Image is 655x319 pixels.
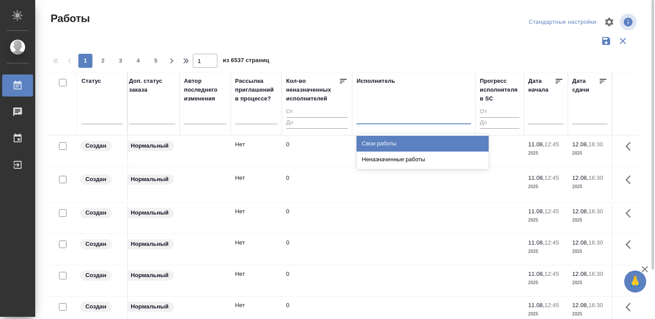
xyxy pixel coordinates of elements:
[589,271,603,277] p: 16:30
[528,182,563,191] p: 2025
[589,208,603,215] p: 16:30
[131,271,169,280] p: Нормальный
[79,238,123,250] div: Заказ еще не согласован с клиентом, искать исполнителей рано
[572,141,589,148] p: 12.08,
[528,278,563,287] p: 2025
[572,302,589,308] p: 12.08,
[231,169,282,200] td: Нет
[48,11,90,26] span: Работы
[231,234,282,265] td: Нет
[79,174,123,185] div: Заказ еще не согласован с клиентом, искать исполнителей рано
[131,56,145,65] span: 4
[526,15,599,29] div: split button
[620,265,641,286] button: Здесь прячутся важные кнопки
[286,77,339,103] div: Кол-во неназначенных исполнителей
[589,141,603,148] p: 16:30
[79,207,123,219] div: Заказ еще не согласован с клиентом, искать исполнителей рано
[528,77,555,94] div: Дата начала
[114,54,128,68] button: 3
[528,247,563,256] p: 2025
[528,271,545,277] p: 11.08,
[528,141,545,148] p: 11.08,
[85,271,107,280] p: Создан
[589,174,603,181] p: 16:30
[231,203,282,234] td: Нет
[589,239,603,246] p: 16:30
[282,265,352,296] td: 0
[114,56,128,65] span: 3
[85,302,107,311] p: Создан
[545,302,559,308] p: 12:45
[572,247,607,256] p: 2025
[480,117,519,128] input: До
[79,301,123,313] div: Заказ еще не согласован с клиентом, искать исполнителей рано
[235,77,277,103] div: Рассылка приглашений в процессе?
[620,169,641,190] button: Здесь прячутся важные кнопки
[572,271,589,277] p: 12.08,
[572,216,607,225] p: 2025
[620,14,638,30] span: Посмотреть информацию
[357,77,395,85] div: Исполнитель
[620,203,641,224] button: Здесь прячутся важные кнопки
[572,174,589,181] p: 12.08,
[528,310,563,319] p: 2025
[599,11,620,33] span: Настроить таблицу
[131,240,169,249] p: Нормальный
[85,208,107,217] p: Создан
[572,310,607,319] p: 2025
[131,175,169,184] p: Нормальный
[149,56,163,65] span: 5
[528,149,563,158] p: 2025
[131,302,169,311] p: Нормальный
[81,77,101,85] div: Статус
[85,175,107,184] p: Создан
[572,182,607,191] p: 2025
[620,297,641,318] button: Здесь прячутся важные кнопки
[589,302,603,308] p: 16:30
[628,272,643,291] span: 🙏
[85,141,107,150] p: Создан
[528,302,545,308] p: 11.08,
[131,141,169,150] p: Нормальный
[624,271,646,293] button: 🙏
[282,136,352,167] td: 0
[282,203,352,234] td: 0
[545,208,559,215] p: 12:45
[528,239,545,246] p: 11.08,
[528,208,545,215] p: 11.08,
[231,265,282,296] td: Нет
[620,234,641,255] button: Здесь прячутся важные кнопки
[286,107,348,118] input: От
[572,278,607,287] p: 2025
[357,136,489,152] div: Свои работы
[282,169,352,200] td: 0
[85,240,107,249] p: Создан
[545,239,559,246] p: 12:45
[480,77,519,103] div: Прогресс исполнителя в SC
[129,77,175,94] div: Доп. статус заказа
[528,174,545,181] p: 11.08,
[480,107,519,118] input: От
[545,271,559,277] p: 12:45
[545,174,559,181] p: 12:45
[545,141,559,148] p: 12:45
[598,33,615,49] button: Сохранить фильтры
[572,239,589,246] p: 12.08,
[131,208,169,217] p: Нормальный
[615,33,631,49] button: Сбросить фильтры
[231,136,282,167] td: Нет
[572,208,589,215] p: 12.08,
[184,77,226,103] div: Автор последнего изменения
[528,216,563,225] p: 2025
[357,152,489,167] div: Неназначенные работы
[131,54,145,68] button: 4
[572,149,607,158] p: 2025
[96,56,110,65] span: 2
[149,54,163,68] button: 5
[223,55,269,68] span: из 6537 страниц
[96,54,110,68] button: 2
[79,270,123,282] div: Заказ еще не согласован с клиентом, искать исполнителей рано
[282,234,352,265] td: 0
[286,117,348,128] input: До
[79,140,123,152] div: Заказ еще не согласован с клиентом, искать исполнителей рано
